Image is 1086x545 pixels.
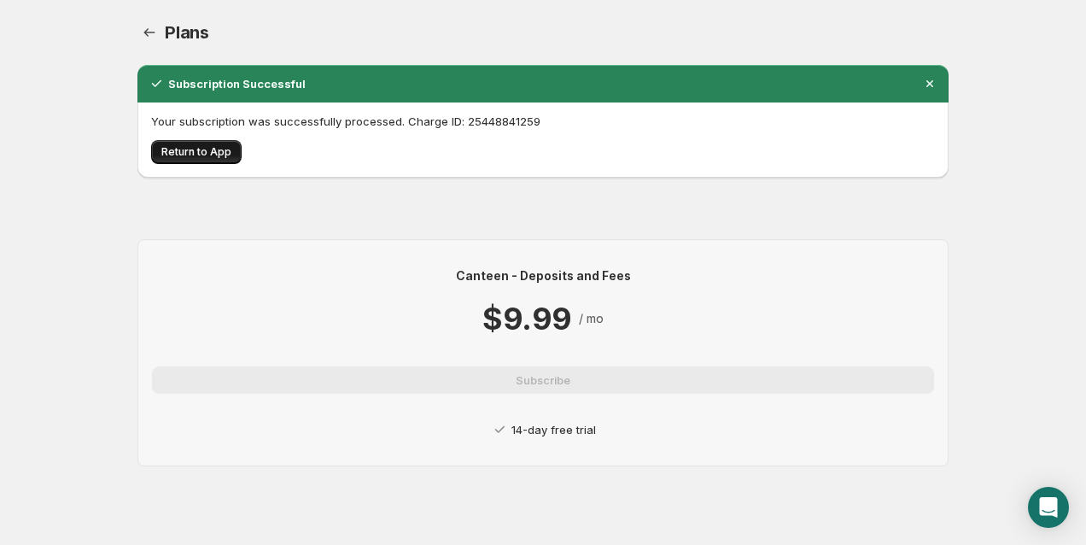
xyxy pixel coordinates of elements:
p: Your subscription was successfully processed. Charge ID: 25448841259 [151,113,935,130]
span: Return to App [161,145,231,159]
p: Canteen - Deposits and Fees [152,267,934,284]
div: Open Intercom Messenger [1028,487,1069,528]
button: Dismiss notification [918,72,942,96]
p: 14-day free trial [511,421,596,438]
button: Return to App [151,140,242,164]
a: Home [137,21,161,44]
span: Plans [165,22,209,43]
p: $9.99 [482,298,571,339]
h2: Subscription Successful [168,75,306,92]
p: / mo [579,310,604,327]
